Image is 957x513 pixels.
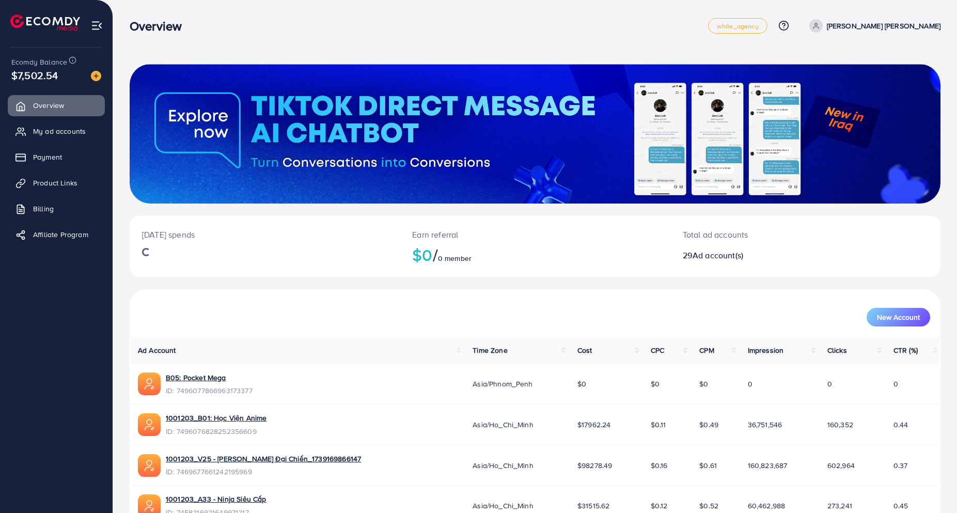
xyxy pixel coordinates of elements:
span: Billing [33,204,54,214]
span: Cost [577,345,592,355]
span: New Account [877,314,920,321]
span: Affiliate Program [33,229,88,240]
span: $0.16 [651,460,668,471]
p: [PERSON_NAME] [PERSON_NAME] [827,20,940,32]
span: Time Zone [473,345,507,355]
a: 1001203_B01: Học Viện Anime [166,413,266,423]
span: 0 [893,379,898,389]
button: New Account [867,308,930,327]
span: $98278.49 [577,460,612,471]
span: Asia/Phnom_Penh [473,379,532,389]
span: Impression [748,345,784,355]
span: Asia/Ho_Chi_Minh [473,460,534,471]
img: menu [91,20,103,32]
h2: $0 [412,245,657,265]
img: logo [10,14,80,30]
span: 273,241 [827,501,852,511]
h2: 29 [683,251,861,260]
span: $0 [577,379,586,389]
span: Asia/Ho_Chi_Minh [473,501,534,511]
span: $7,502.54 [11,68,58,83]
a: [PERSON_NAME] [PERSON_NAME] [805,19,940,33]
span: 0.44 [893,419,908,430]
span: CPC [651,345,664,355]
img: image [91,71,101,81]
span: My ad accounts [33,126,86,136]
a: Affiliate Program [8,224,105,245]
a: white_agency [708,18,767,34]
span: 0 [748,379,752,389]
span: $31515.62 [577,501,609,511]
span: 0.37 [893,460,908,471]
img: ic-ads-acc.e4c84228.svg [138,413,161,436]
img: ic-ads-acc.e4c84228.svg [138,372,161,395]
h3: Overview [130,19,190,34]
span: Ecomdy Balance [11,57,67,67]
span: $0 [699,379,708,389]
span: Product Links [33,178,77,188]
span: $0.11 [651,419,666,430]
span: white_agency [717,23,759,29]
span: Asia/Ho_Chi_Minh [473,419,534,430]
a: 1001203_A33 - Ninja Siêu Cấp [166,494,266,504]
img: ic-ads-acc.e4c84228.svg [138,454,161,477]
a: My ad accounts [8,121,105,142]
span: 0 [827,379,832,389]
p: Earn referral [412,228,657,241]
span: $0.49 [699,419,718,430]
span: ID: 7496076828252356609 [166,426,266,437]
a: Billing [8,198,105,219]
a: B05: Pocket Mega [166,372,253,383]
span: $0 [651,379,660,389]
span: $0.52 [699,501,718,511]
span: $0.61 [699,460,717,471]
span: 60,462,988 [748,501,786,511]
span: 160,823,687 [748,460,788,471]
span: $0.12 [651,501,668,511]
span: Ad Account [138,345,176,355]
span: 602,964 [827,460,855,471]
a: Product Links [8,173,105,193]
span: CTR (%) [893,345,918,355]
span: / [433,243,438,267]
a: Payment [8,147,105,167]
span: ID: 7496077866963173377 [166,385,253,396]
span: Overview [33,100,64,111]
span: 0 member [438,253,472,263]
a: Overview [8,95,105,116]
iframe: Chat [913,467,949,505]
span: Ad account(s) [693,250,743,261]
span: ID: 7469677661242195969 [166,467,361,477]
p: Total ad accounts [683,228,861,241]
span: 0.45 [893,501,908,511]
span: 36,751,546 [748,419,782,430]
span: Clicks [827,345,847,355]
span: CPM [699,345,714,355]
span: Payment [33,152,62,162]
a: 1001203_V25 - [PERSON_NAME] Đại Chiến_1739169866147 [166,454,361,464]
p: [DATE] spends [142,228,387,241]
span: $17962.24 [577,419,610,430]
span: 160,352 [827,419,853,430]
